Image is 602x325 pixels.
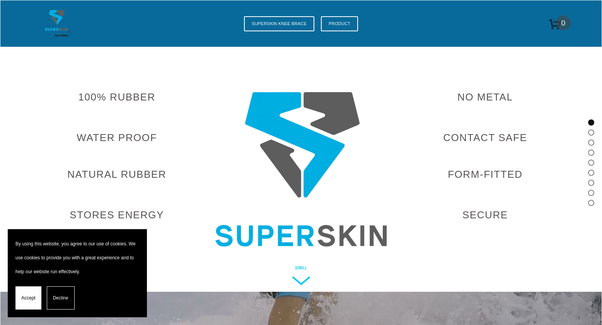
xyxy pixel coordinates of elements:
button: Accept [15,286,41,310]
h2: 100% Rubber [31,92,202,102]
button: Decline [47,286,75,310]
a: Product [321,16,358,31]
a: 0 items in cart [549,13,571,34]
section: Cookie banner [8,229,147,317]
h2: Stores Energy [31,210,202,220]
img: LOGONOBackGroundhires.png [215,92,386,247]
a: SuperSkin Knee Brace [244,16,314,31]
h2: Secure [400,210,571,220]
h2: Form-Fitted [400,169,571,179]
span: Decline [53,291,68,305]
h2: Natural Rubber [31,169,202,179]
div: Scroll [292,265,310,270]
h2: No Metal [400,92,571,102]
img: SuperSkinOrthosis.com [31,9,84,38]
span: Accept [21,291,36,305]
span: 0 [556,15,571,30]
p: By using this website, you agree to our use of cookies. We use cookies to provide you with a grea... [15,237,139,279]
h2: Contact Safe [400,133,571,143]
h2: Water Proof [31,133,202,143]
